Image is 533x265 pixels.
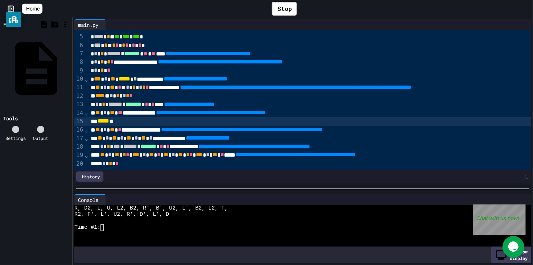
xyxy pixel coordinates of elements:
[22,4,42,14] a: Home
[74,50,84,58] div: 7
[74,67,84,75] div: 9
[74,196,102,204] div: Console
[84,127,89,133] span: Fold line
[3,21,18,28] div: Files
[74,134,84,143] div: 17
[74,205,228,212] span: R, D2, L, U, L2, B2, R', B', U2, L', B2, L2, F,
[74,224,101,231] span: Time #1:
[74,194,106,205] div: Console
[74,109,84,117] div: 14
[3,115,18,122] div: Tools
[74,160,84,168] div: 20
[84,76,89,83] span: Fold line
[74,75,84,83] div: 10
[5,135,26,141] div: Settings
[272,2,297,16] div: Stop
[74,168,84,177] div: 21
[491,247,531,263] div: Show display
[26,5,40,12] span: Home
[74,58,84,66] div: 8
[74,117,84,126] div: 15
[74,21,102,29] div: main.py
[76,171,103,182] div: History
[74,100,84,109] div: 13
[74,19,106,30] div: main.py
[473,204,526,235] iframe: chat widget
[84,135,89,142] span: Fold line
[74,151,84,160] div: 19
[74,41,84,50] div: 6
[74,126,84,134] div: 16
[74,83,84,92] div: 11
[84,169,89,175] span: Fold line
[503,236,526,258] iframe: chat widget
[74,33,84,41] div: 5
[33,135,48,141] div: Output
[74,143,84,151] div: 18
[84,109,89,116] span: Fold line
[74,211,169,218] span: R2, F', L', U2, R', D', L', D
[6,12,21,27] button: privacy banner
[84,152,89,159] span: Fold line
[74,92,84,100] div: 12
